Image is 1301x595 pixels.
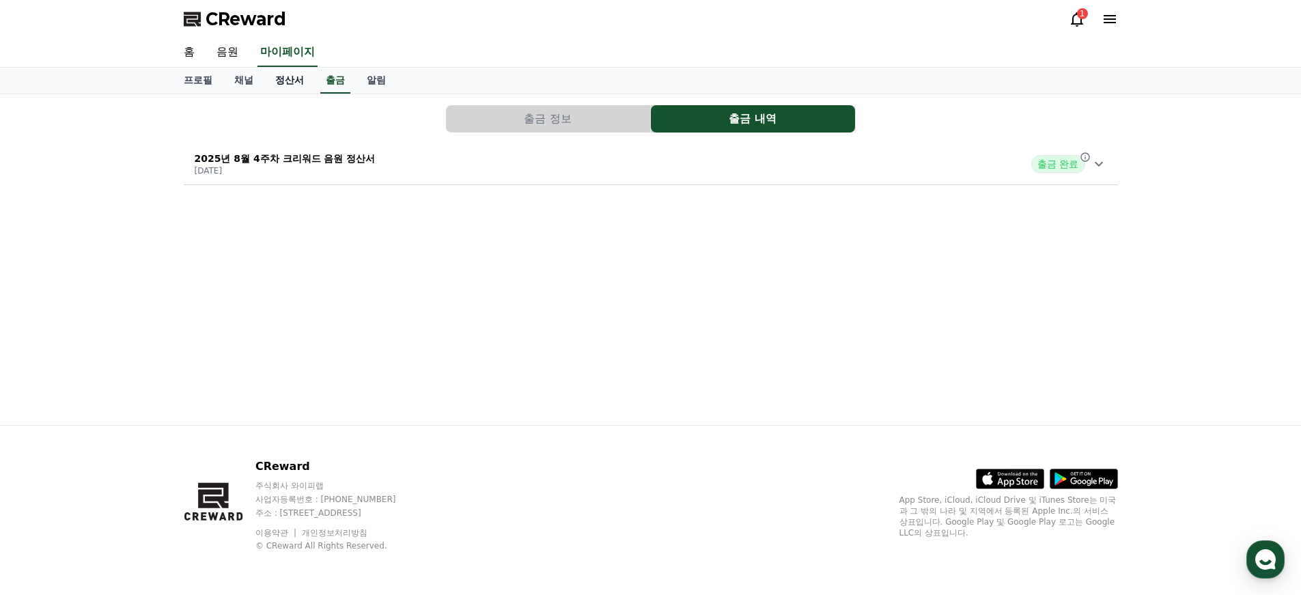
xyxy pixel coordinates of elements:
[651,105,856,133] a: 출금 내역
[184,8,286,30] a: CReward
[90,433,176,467] a: 대화
[255,480,422,491] p: 주식회사 와이피랩
[195,165,376,176] p: [DATE]
[211,454,227,465] span: 설정
[446,105,650,133] button: 출금 정보
[184,143,1118,185] button: 2025년 8월 4주차 크리워드 음원 정산서 [DATE] 출금 완료
[176,433,262,467] a: 설정
[257,38,318,67] a: 마이페이지
[320,68,350,94] a: 출금
[173,68,223,94] a: 프로필
[1069,11,1085,27] a: 1
[255,528,298,538] a: 이용약관
[1077,8,1088,19] div: 1
[206,8,286,30] span: CReward
[206,38,249,67] a: 음원
[899,495,1118,538] p: App Store, iCloud, iCloud Drive 및 iTunes Store는 미국과 그 밖의 나라 및 지역에서 등록된 Apple Inc.의 서비스 상표입니다. Goo...
[43,454,51,465] span: 홈
[255,458,422,475] p: CReward
[195,152,376,165] p: 2025년 8월 4주차 크리워드 음원 정산서
[651,105,855,133] button: 출금 내역
[255,494,422,505] p: 사업자등록번호 : [PHONE_NUMBER]
[255,540,422,551] p: © CReward All Rights Reserved.
[173,38,206,67] a: 홈
[1031,155,1085,173] span: 출금 완료
[223,68,264,94] a: 채널
[255,508,422,518] p: 주소 : [STREET_ADDRESS]
[302,528,367,538] a: 개인정보처리방침
[4,433,90,467] a: 홈
[264,68,315,94] a: 정산서
[356,68,397,94] a: 알림
[125,454,141,465] span: 대화
[446,105,651,133] a: 출금 정보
